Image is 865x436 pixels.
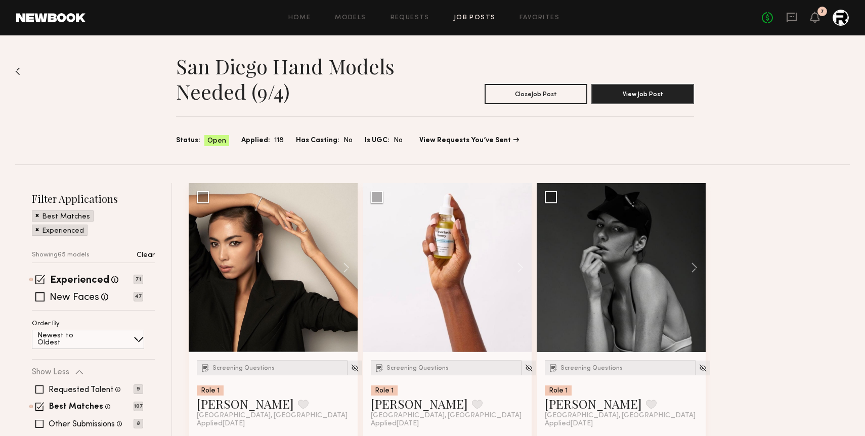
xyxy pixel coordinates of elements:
[296,135,339,146] span: Has Casting:
[134,275,143,284] p: 71
[42,228,84,235] p: Experienced
[545,420,698,428] div: Applied [DATE]
[176,54,435,104] h1: San Diego Hand Models Needed (9/4)
[134,419,143,428] p: 8
[197,385,224,396] div: Role 1
[820,9,824,15] div: 7
[15,67,20,75] img: Back to previous page
[419,137,519,144] a: View Requests You’ve Sent
[176,135,200,146] span: Status:
[548,363,558,373] img: Submission Icon
[454,15,496,21] a: Job Posts
[371,396,468,412] a: [PERSON_NAME]
[545,396,642,412] a: [PERSON_NAME]
[49,386,113,394] label: Requested Talent
[391,15,429,21] a: Requests
[288,15,311,21] a: Home
[520,15,559,21] a: Favorites
[485,84,587,104] button: CloseJob Post
[32,252,90,258] p: Showing 65 models
[134,384,143,394] p: 9
[200,363,210,373] img: Submission Icon
[591,84,694,104] button: View Job Post
[137,252,155,259] p: Clear
[560,365,623,371] span: Screening Questions
[207,136,226,146] span: Open
[241,135,270,146] span: Applied:
[42,213,90,221] p: Best Matches
[49,403,103,411] label: Best Matches
[371,385,398,396] div: Role 1
[37,332,98,346] p: Newest to Oldest
[197,412,348,420] span: [GEOGRAPHIC_DATA], [GEOGRAPHIC_DATA]
[32,368,69,376] p: Show Less
[32,321,60,327] p: Order By
[134,292,143,301] p: 47
[394,135,403,146] span: No
[365,135,390,146] span: Is UGC:
[50,276,109,286] label: Experienced
[386,365,449,371] span: Screening Questions
[134,402,143,411] p: 107
[371,420,524,428] div: Applied [DATE]
[197,396,294,412] a: [PERSON_NAME]
[32,192,155,205] h2: Filter Applications
[49,420,115,428] label: Other Submissions
[343,135,353,146] span: No
[545,412,696,420] span: [GEOGRAPHIC_DATA], [GEOGRAPHIC_DATA]
[274,135,284,146] span: 118
[335,15,366,21] a: Models
[699,364,707,372] img: Unhide Model
[545,385,572,396] div: Role 1
[374,363,384,373] img: Submission Icon
[525,364,533,372] img: Unhide Model
[212,365,275,371] span: Screening Questions
[197,420,350,428] div: Applied [DATE]
[50,293,99,303] label: New Faces
[351,364,359,372] img: Unhide Model
[371,412,522,420] span: [GEOGRAPHIC_DATA], [GEOGRAPHIC_DATA]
